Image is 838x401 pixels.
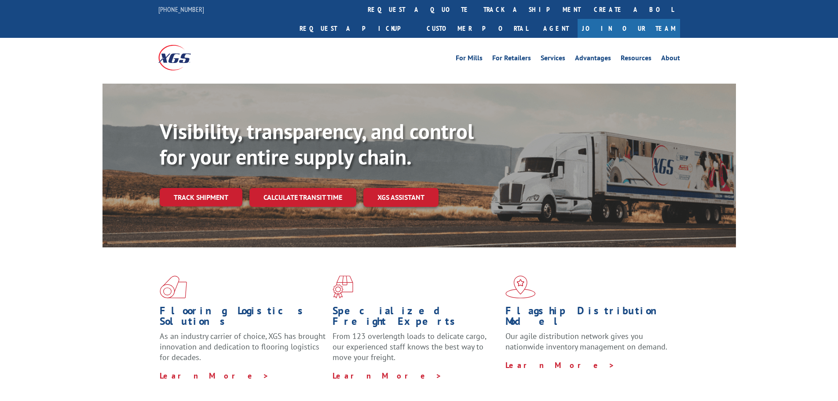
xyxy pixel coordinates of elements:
a: Learn More > [505,360,615,370]
a: Learn More > [333,371,442,381]
p: From 123 overlength loads to delicate cargo, our experienced staff knows the best way to move you... [333,331,499,370]
a: Join Our Team [578,19,680,38]
a: For Mills [456,55,483,64]
h1: Flagship Distribution Model [505,305,672,331]
a: Learn More > [160,371,269,381]
span: Our agile distribution network gives you nationwide inventory management on demand. [505,331,667,352]
a: Calculate transit time [249,188,356,207]
a: For Retailers [492,55,531,64]
img: xgs-icon-focused-on-flooring-red [333,276,353,298]
img: xgs-icon-total-supply-chain-intelligence-red [160,276,187,298]
a: Request a pickup [293,19,420,38]
a: Services [541,55,565,64]
h1: Specialized Freight Experts [333,305,499,331]
img: xgs-icon-flagship-distribution-model-red [505,276,536,298]
a: About [661,55,680,64]
a: Track shipment [160,188,242,206]
a: XGS ASSISTANT [363,188,439,207]
b: Visibility, transparency, and control for your entire supply chain. [160,118,474,170]
a: Customer Portal [420,19,534,38]
span: As an industry carrier of choice, XGS has brought innovation and dedication to flooring logistics... [160,331,326,362]
h1: Flooring Logistics Solutions [160,305,326,331]
a: [PHONE_NUMBER] [158,5,204,14]
a: Resources [621,55,651,64]
a: Advantages [575,55,611,64]
a: Agent [534,19,578,38]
